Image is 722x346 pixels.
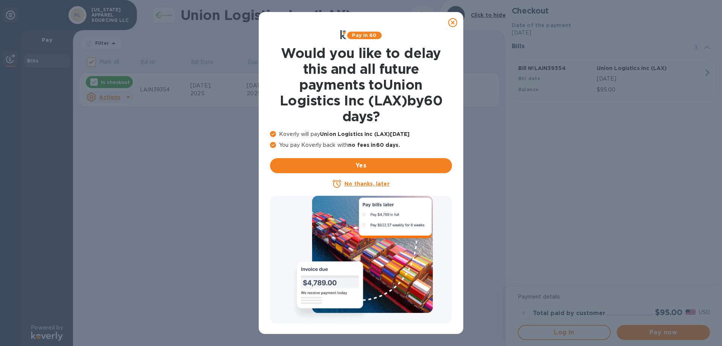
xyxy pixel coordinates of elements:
span: Yes [276,161,446,170]
b: no fees in 60 days . [348,142,400,148]
b: Pay in 60 [352,32,376,38]
p: You pay Koverly back with [270,141,452,149]
h1: Would you like to delay this and all future payments to Union Logistics Inc (LAX) by 60 days ? [270,45,452,124]
button: Yes [270,158,452,173]
u: No thanks, later [344,181,389,187]
b: Union Logistics Inc (LAX) [DATE] [320,131,410,137]
p: Koverly will pay [270,130,452,138]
